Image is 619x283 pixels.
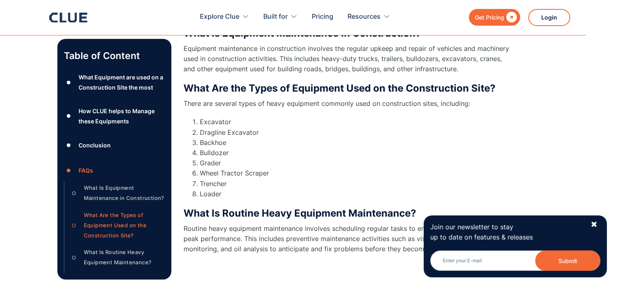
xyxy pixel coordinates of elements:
[263,4,288,30] div: Built for
[69,247,165,268] a: ○What Is Routine Heavy Equipment Maintenance?
[83,247,164,268] div: What Is Routine Heavy Equipment Maintenance?
[78,106,164,126] div: How CLUE helps to Manage these Equipments
[535,250,600,271] button: Submit
[312,4,333,30] a: Pricing
[475,12,504,22] div: Get Pricing
[200,127,509,138] li: Dragline Excavator
[64,49,165,62] p: Table of Content
[200,4,239,30] div: Explore Clue
[184,82,509,94] h3: What Are the Types of Equipment Used on the Construction Site?
[78,165,93,176] div: FAQs
[69,187,79,200] div: ○
[64,110,74,122] div: ●
[200,168,509,178] li: Wheel Tractor Scraper
[83,210,164,241] div: What Are the Types of Equipment Used on the Construction Site?
[78,72,164,92] div: What Equipment are used on a Construction Site the most
[200,4,249,30] div: Explore Clue
[591,219,597,230] div: ✖
[69,219,79,232] div: ○
[83,183,164,203] div: What Is Equipment Maintenance in Construction?
[430,222,583,242] p: Join our newsletter to stay up to date on features & releases
[200,158,509,168] li: Grader
[200,138,509,148] li: Backhoe
[184,207,509,219] h3: What Is Routine Heavy Equipment Maintenance?
[64,106,165,126] a: ●How CLUE helps to Manage these Equipments
[69,183,165,203] a: ○What Is Equipment Maintenance in Construction?
[184,99,509,109] p: There are several types of heavy equipment commonly used on construction sites, including:
[200,117,509,127] li: Excavator
[200,189,509,199] li: Loader
[469,9,520,26] a: Get Pricing
[64,139,165,151] a: ●Conclusion
[64,72,165,92] a: ●What Equipment are used on a Construction Site the most
[78,140,110,150] div: Conclusion
[64,139,74,151] div: ●
[430,250,600,271] input: Enter your E-mail
[200,179,509,189] li: Trencher
[263,4,297,30] div: Built for
[348,4,390,30] div: Resources
[69,252,79,264] div: ○
[184,44,509,75] p: Equipment maintenance in construction involves the regular upkeep and repair of vehicles and mach...
[200,148,509,158] li: Bulldozer
[528,9,570,26] a: Login
[64,77,74,89] div: ●
[348,4,381,30] div: Resources
[504,12,517,22] div: 
[184,224,509,254] p: Routine heavy equipment maintenance involves scheduling regular tasks to ensure machinery operate...
[69,210,165,241] a: ○What Are the Types of Equipment Used on the Construction Site?
[64,165,74,177] div: ●
[64,165,165,177] a: ●FAQs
